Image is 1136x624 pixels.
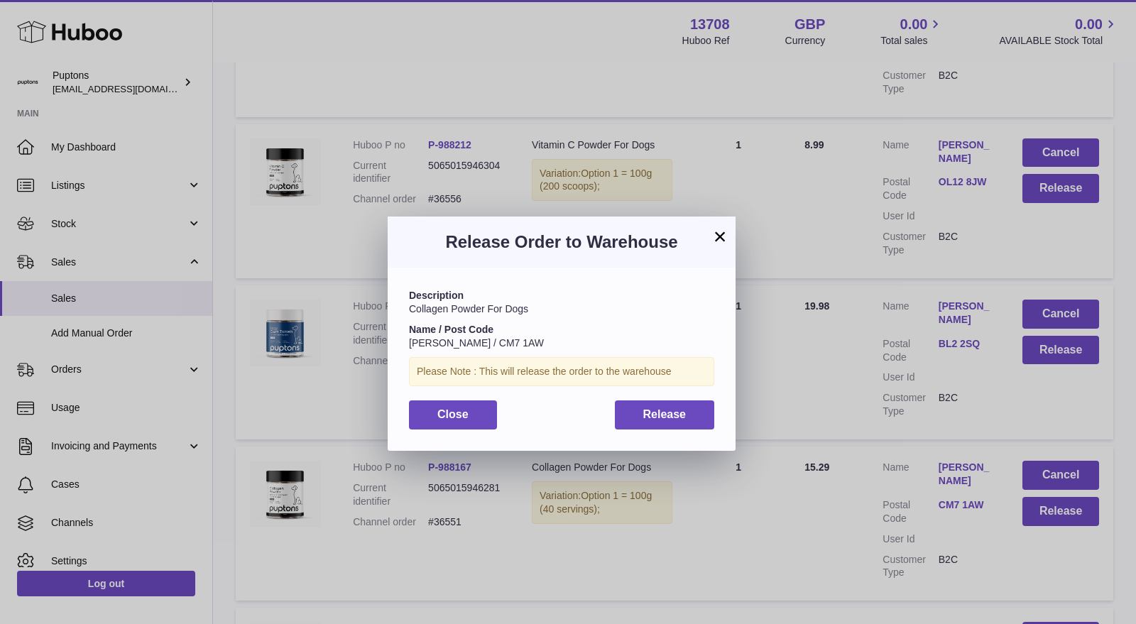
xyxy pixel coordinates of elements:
h3: Release Order to Warehouse [409,231,714,253]
div: Please Note : This will release the order to the warehouse [409,357,714,386]
span: Collagen Powder For Dogs [409,303,528,314]
button: × [711,228,728,245]
button: Release [615,400,715,429]
strong: Description [409,290,464,301]
button: Close [409,400,497,429]
span: [PERSON_NAME] / CM7 1AW [409,337,544,349]
span: Release [643,408,687,420]
strong: Name / Post Code [409,324,493,335]
span: Close [437,408,469,420]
